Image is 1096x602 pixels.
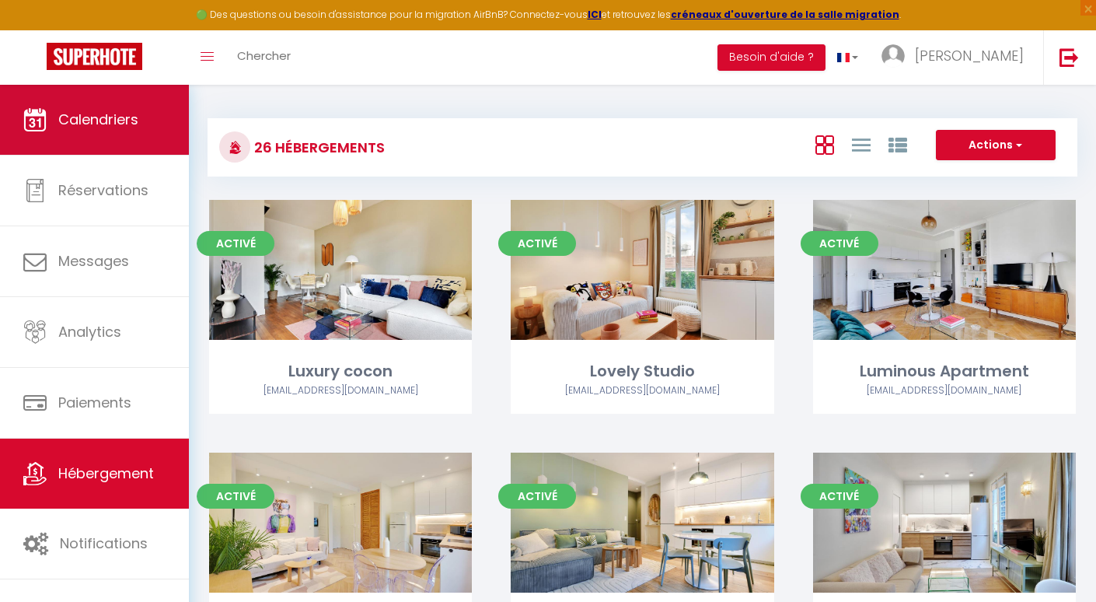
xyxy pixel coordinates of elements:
[881,44,905,68] img: ...
[209,383,472,398] div: Airbnb
[813,383,1076,398] div: Airbnb
[197,484,274,509] span: Activé
[813,359,1076,383] div: Luminous Apartment
[852,131,871,157] a: Vue en Liste
[1059,47,1079,67] img: logout
[237,47,291,64] span: Chercher
[915,46,1024,65] span: [PERSON_NAME]
[60,534,148,553] span: Notifications
[58,464,154,483] span: Hébergement
[588,8,602,21] a: ICI
[47,43,142,70] img: Super Booking
[498,231,576,256] span: Activé
[58,322,121,341] span: Analytics
[511,383,773,398] div: Airbnb
[58,393,131,412] span: Paiements
[225,30,302,85] a: Chercher
[936,130,1056,161] button: Actions
[498,484,576,509] span: Activé
[870,30,1043,85] a: ... [PERSON_NAME]
[58,110,138,129] span: Calendriers
[250,130,385,165] h3: 26 Hébergements
[58,180,148,200] span: Réservations
[671,8,899,21] a: créneaux d'ouverture de la salle migration
[197,231,274,256] span: Activé
[12,6,59,53] button: Ouvrir le widget de chat LiveChat
[801,231,878,256] span: Activé
[815,131,834,157] a: Vue en Box
[717,44,825,71] button: Besoin d'aide ?
[511,359,773,383] div: Lovely Studio
[58,251,129,271] span: Messages
[801,484,878,509] span: Activé
[209,359,472,383] div: Luxury cocon
[888,131,907,157] a: Vue par Groupe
